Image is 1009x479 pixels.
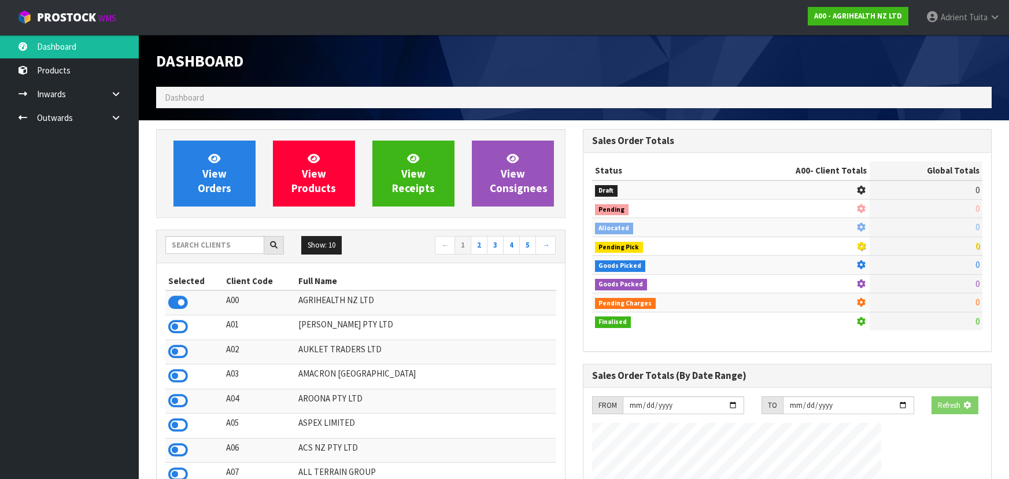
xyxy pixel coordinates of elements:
span: 0 [975,316,980,327]
th: Selected [165,272,223,290]
a: ViewReceipts [372,141,454,207]
th: Global Totals [870,161,982,180]
td: AROONA PTY LTD [295,389,556,413]
h3: Sales Order Totals (By Date Range) [592,370,983,381]
td: A04 [223,389,295,413]
span: 0 [975,278,980,289]
div: TO [762,396,783,415]
span: Allocated [595,223,634,234]
th: - Client Totals [721,161,870,180]
a: 3 [487,236,504,255]
td: A06 [223,438,295,462]
td: A03 [223,364,295,389]
a: ViewConsignees [472,141,554,207]
span: 0 [975,185,980,196]
span: Pending [595,204,629,216]
td: A01 [223,315,295,340]
td: ACS NZ PTY LTD [295,438,556,462]
td: AUKLET TRADERS LTD [295,340,556,364]
a: ← [435,236,455,255]
span: ProStock [37,10,96,25]
span: Dashboard [156,51,243,71]
td: A02 [223,340,295,364]
span: Pending Pick [595,242,644,253]
div: FROM [592,396,623,415]
small: WMS [98,13,116,24]
a: 1 [454,236,471,255]
span: View Orders [198,152,231,195]
a: ViewProducts [273,141,355,207]
strong: A00 - AGRIHEALTH NZ LTD [814,11,902,21]
td: AGRIHEALTH NZ LTD [295,290,556,315]
td: ASPEX LIMITED [295,414,556,438]
span: View Receipts [392,152,435,195]
a: 5 [519,236,536,255]
span: A00 [796,165,810,176]
a: 4 [503,236,520,255]
a: 2 [471,236,487,255]
th: Full Name [295,272,556,290]
span: Goods Packed [595,279,648,290]
span: 0 [975,297,980,308]
td: A00 [223,290,295,315]
input: Search clients [165,236,264,254]
a: A00 - AGRIHEALTH NZ LTD [808,7,908,25]
span: View Products [291,152,336,195]
span: Adrient [941,12,967,23]
td: A05 [223,414,295,438]
td: [PERSON_NAME] PTY LTD [295,315,556,340]
span: 0 [975,203,980,214]
span: Tuita [969,12,988,23]
span: 0 [975,259,980,270]
span: 0 [975,222,980,233]
img: cube-alt.png [17,10,32,24]
h3: Sales Order Totals [592,135,983,146]
a: → [535,236,556,255]
span: Finalised [595,316,631,328]
span: Goods Picked [595,260,646,272]
span: Draft [595,185,618,197]
th: Client Code [223,272,295,290]
span: Dashboard [165,92,204,103]
a: ViewOrders [173,141,256,207]
button: Show: 10 [301,236,342,255]
th: Status [592,161,721,180]
span: Pending Charges [595,298,656,309]
td: AMACRON [GEOGRAPHIC_DATA] [295,364,556,389]
button: Refresh [932,396,978,415]
span: 0 [975,241,980,252]
nav: Page navigation [369,236,556,256]
span: View Consignees [490,152,548,195]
